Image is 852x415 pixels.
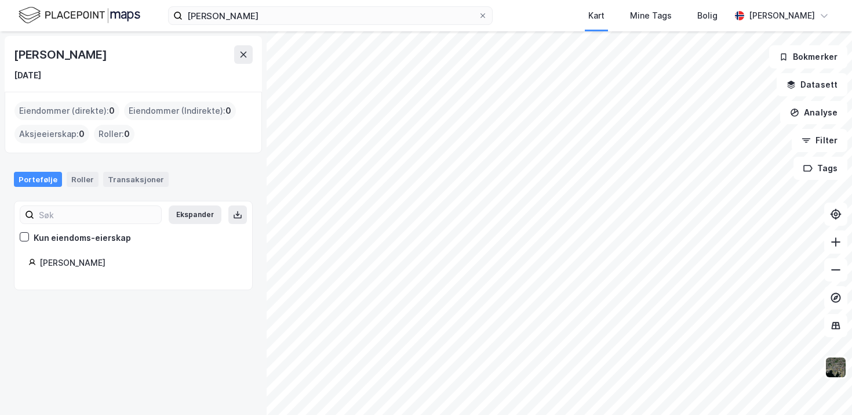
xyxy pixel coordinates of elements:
div: Mine Tags [630,9,672,23]
div: Aksjeeierskap : [14,125,89,143]
button: Analyse [780,101,847,124]
iframe: Chat Widget [794,359,852,415]
div: Eiendommer (Indirekte) : [124,102,236,120]
div: Kontrollprogram for chat [794,359,852,415]
img: logo.f888ab2527a4732fd821a326f86c7f29.svg [19,5,140,26]
span: 0 [225,104,231,118]
div: Portefølje [14,172,62,187]
button: Tags [793,157,847,180]
div: Bolig [697,9,718,23]
button: Bokmerker [769,45,847,68]
button: Ekspander [169,205,221,224]
div: Kart [588,9,605,23]
div: Transaksjoner [103,172,169,187]
div: Roller : [94,125,134,143]
div: [PERSON_NAME] [749,9,815,23]
span: 0 [124,127,130,141]
div: Kun eiendoms-eierskap [34,231,131,245]
span: 0 [109,104,115,118]
div: Roller [67,172,99,187]
div: [PERSON_NAME] [39,256,238,270]
input: Søk [34,206,161,223]
div: Eiendommer (direkte) : [14,102,119,120]
span: 0 [79,127,85,141]
button: Filter [792,129,847,152]
img: 9k= [825,356,847,378]
div: [DATE] [14,68,41,82]
input: Søk på adresse, matrikkel, gårdeiere, leietakere eller personer [183,7,478,24]
button: Datasett [777,73,847,96]
div: [PERSON_NAME] [14,45,109,64]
